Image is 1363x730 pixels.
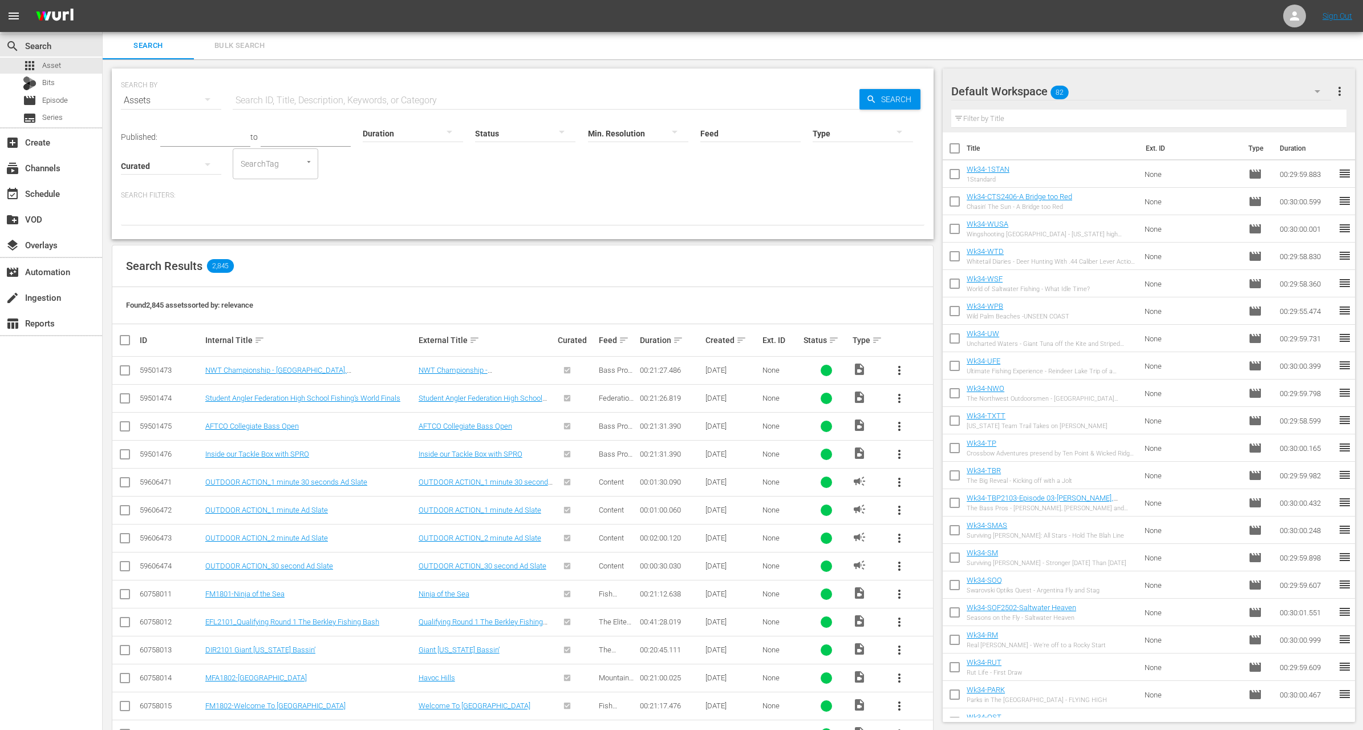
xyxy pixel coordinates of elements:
td: 00:29:59.898 [1275,544,1338,571]
span: Mountain Mafia [599,673,634,691]
div: Wild Palm Beaches -UNSEEN COAST [967,313,1069,320]
a: MFA1802-[GEOGRAPHIC_DATA] [205,673,307,682]
a: AFTCO Collegiate Bass Open [419,422,512,430]
div: 00:01:00.060 [640,506,702,514]
button: more_vert [886,580,913,608]
div: Internal Title [205,333,415,347]
div: None [762,646,800,654]
span: reorder [1338,276,1352,290]
td: 00:29:58.599 [1275,407,1338,434]
div: Whitetail Diaries - Deer Hunting With .44 Caliber Lever Action Rifle [967,258,1135,265]
a: DIR2101 Giant [US_STATE] Bassin’ [205,646,315,654]
div: [DATE] [705,618,760,626]
a: Wk34-SOQ [967,576,1002,584]
a: Wk34-1STAN [967,165,1009,174]
span: Episode [1248,332,1262,345]
div: Duration [640,333,702,347]
span: sort [469,335,480,345]
span: more_vert [1333,84,1346,98]
div: None [762,618,800,626]
div: None [762,534,800,542]
a: Student Angler Federation High School Fishing’s World Finals [419,394,547,411]
span: more_vert [893,475,906,489]
span: more_vert [893,531,906,545]
a: OUTDOOR ACTION_1 minute Ad Slate [205,506,328,514]
span: Search [6,39,19,53]
div: 60758011 [140,590,202,598]
span: menu [7,9,21,23]
span: Video [853,586,866,600]
a: Wk34-TBP2103-Episode 03-[PERSON_NAME], [PERSON_NAME] and [PERSON_NAME] [967,494,1118,511]
a: NWT Championship - [GEOGRAPHIC_DATA], [GEOGRAPHIC_DATA] - Part 2 [205,366,351,383]
a: Student Angler Federation High School Fishing’s World Finals [205,394,400,402]
a: Giant [US_STATE] Bassin’ [419,646,500,654]
a: OUTDOOR ACTION_1 minute 30 seconds Ad Slate [419,478,553,495]
span: sort [673,335,683,345]
div: Seasons on the Fly - Saltwater Heaven [967,614,1076,622]
td: None [1140,215,1244,243]
td: None [1140,517,1244,544]
span: reorder [1338,304,1352,317]
span: Episode [1248,222,1262,236]
span: Episode [1248,414,1262,427]
td: None [1140,352,1244,380]
span: Episode [1248,277,1262,291]
div: Crossbow Adventures presend by Ten Point & Wicked Ridge Crossbows - Where It Starts [967,450,1135,457]
a: Inside our Tackle Box with SPRO [419,450,522,458]
div: Real [PERSON_NAME] - We’re off to a Rocky Start [967,642,1106,649]
a: FM1802-Welcome To [GEOGRAPHIC_DATA] [205,701,346,710]
span: 2,845 [207,259,234,273]
a: Qualifying Round 1 The Berkley Fishing Bash [419,618,547,635]
td: None [1140,571,1244,599]
button: more_vert [886,357,913,384]
span: Search Results [126,259,202,273]
a: Wk34-SOF2502-Saltwater Heaven [967,603,1076,612]
td: 00:29:59.609 [1275,654,1338,681]
a: OUTDOOR ACTION_2 minute Ad Slate [419,534,541,542]
span: reorder [1338,550,1352,564]
span: Reports [6,317,19,330]
th: Ext. ID [1139,132,1242,164]
span: to [250,132,258,142]
span: sort [619,335,629,345]
div: 59501475 [140,422,202,430]
td: 00:30:00.399 [1275,352,1338,380]
div: None [762,562,800,570]
div: Surviving [PERSON_NAME] - Stronger [DATE] Than [DATE] [967,559,1126,567]
div: 00:02:00.120 [640,534,702,542]
span: sort [254,335,265,345]
span: Bass Pro Shop's Collegiate Bass Fishing Series [599,422,632,473]
div: Feed [599,333,636,347]
span: Bass Pro Shop's National Walleye Tour [599,366,632,409]
button: more_vert [886,413,913,440]
span: Schedule [6,187,19,201]
td: None [1140,626,1244,654]
span: Search [109,39,187,53]
span: Content [599,534,624,542]
td: 00:29:59.982 [1275,462,1338,489]
th: Type [1242,132,1273,164]
a: Ninja of the Sea [419,590,469,598]
span: Episode [1248,386,1262,400]
div: Type [853,333,882,347]
td: 00:30:01.551 [1275,599,1338,626]
button: more_vert [886,664,913,692]
td: 00:29:55.474 [1275,297,1338,325]
span: more_vert [893,615,906,629]
span: Episode [1248,523,1262,537]
div: [DATE] [705,590,760,598]
a: Wk34-WSF [967,275,1003,283]
td: None [1140,544,1244,571]
div: 00:21:31.390 [640,422,702,430]
span: more_vert [893,364,906,377]
a: Welcome To [GEOGRAPHIC_DATA] [419,701,530,710]
a: FM1801-Ninja of the Sea [205,590,285,598]
a: Wk34-NWO [967,384,1004,393]
a: Sign Out [1323,11,1352,21]
button: more_vert [886,692,913,720]
div: 00:01:30.090 [640,478,702,486]
span: reorder [1338,358,1352,372]
span: reorder [1338,632,1352,646]
span: reorder [1338,687,1352,701]
span: Content [599,478,624,486]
